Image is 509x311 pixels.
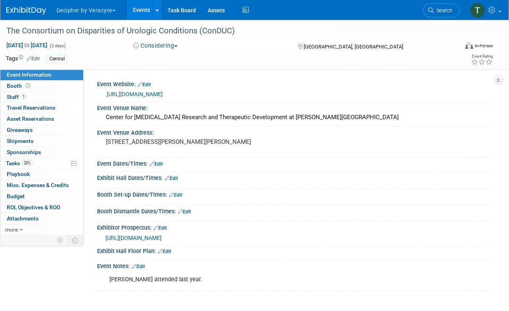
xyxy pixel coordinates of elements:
[0,125,83,135] a: Giveaways
[158,249,171,254] a: Edit
[7,171,30,177] span: Playbook
[49,43,66,48] span: (2 days)
[47,55,67,63] div: Central
[107,91,163,97] a: [URL][DOMAIN_NAME]
[169,192,182,198] a: Edit
[0,102,83,113] a: Travel Reservations
[97,205,493,216] div: Booth Dismantle Dates/Times:
[138,82,151,87] a: Edit
[22,160,33,166] span: 20%
[97,245,493,255] div: Exhibit Hall Floor Plan:
[103,111,487,124] div: Center for [MEDICAL_DATA] Research and Therapeutic Development at [PERSON_NAME][GEOGRAPHIC_DATA]
[7,204,60,211] span: ROI, Objectives & ROO
[23,42,31,48] span: to
[97,102,493,112] div: Event Venue Name:
[97,127,493,137] div: Event Venue Address:
[97,158,493,168] div: Event Dates/Times:
[471,54,493,58] div: Event Rating
[21,94,27,100] span: 1
[0,147,83,158] a: Sponsorships
[0,202,83,213] a: ROI, Objectives & ROO
[97,260,493,270] div: Event Notes:
[422,41,493,53] div: Event Format
[6,54,40,64] td: Tags
[434,8,452,14] span: Search
[106,138,254,145] pre: [STREET_ADDRESS][PERSON_NAME][PERSON_NAME]
[6,42,48,49] span: [DATE] [DATE]
[7,116,54,122] span: Asset Reservations
[0,169,83,180] a: Playbook
[165,176,178,181] a: Edit
[67,235,84,245] td: Toggle Event Tabs
[465,42,473,49] img: Format-Inperson.png
[0,213,83,224] a: Attachments
[105,235,162,241] a: [URL][DOMAIN_NAME]
[154,225,167,231] a: Edit
[423,4,460,17] a: Search
[0,136,83,147] a: Shipments
[27,56,40,62] a: Edit
[131,42,181,50] button: Considering
[0,70,83,80] a: Event Information
[104,272,415,288] div: [PERSON_NAME] attended last year.
[6,160,33,166] span: Tasks
[0,158,83,169] a: Tasks20%
[0,92,83,102] a: Staff1
[0,180,83,191] a: Misc. Expenses & Credits
[7,94,27,100] span: Staff
[53,235,67,245] td: Personalize Event Tab Strip
[304,44,404,50] span: [GEOGRAPHIC_DATA], [GEOGRAPHIC_DATA]
[470,3,485,18] img: Tony Alvarado
[0,224,83,235] a: more
[6,7,46,15] img: ExhibitDay
[97,172,493,182] div: Exhibit Hall Dates/Times:
[97,222,493,232] div: Exhibitor Prospectus:
[7,83,31,89] span: Booth
[150,161,163,167] a: Edit
[0,191,83,202] a: Budget
[7,71,51,78] span: Event Information
[5,226,18,233] span: more
[0,81,83,91] a: Booth
[97,78,493,89] div: Event Website:
[7,138,33,144] span: Shipments
[4,24,452,38] div: The Consortium on Disparities of Urologic Conditions (ConDUC)
[7,104,55,111] span: Travel Reservations
[474,43,493,49] div: In-Person
[132,264,145,269] a: Edit
[7,182,69,188] span: Misc. Expenses & Credits
[7,127,33,133] span: Giveaways
[7,149,41,155] span: Sponsorships
[24,83,31,89] span: Booth not reserved yet
[7,215,39,222] span: Attachments
[97,189,493,199] div: Booth Set-up Dates/Times:
[7,193,25,199] span: Budget
[178,209,191,214] a: Edit
[0,114,83,124] a: Asset Reservations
